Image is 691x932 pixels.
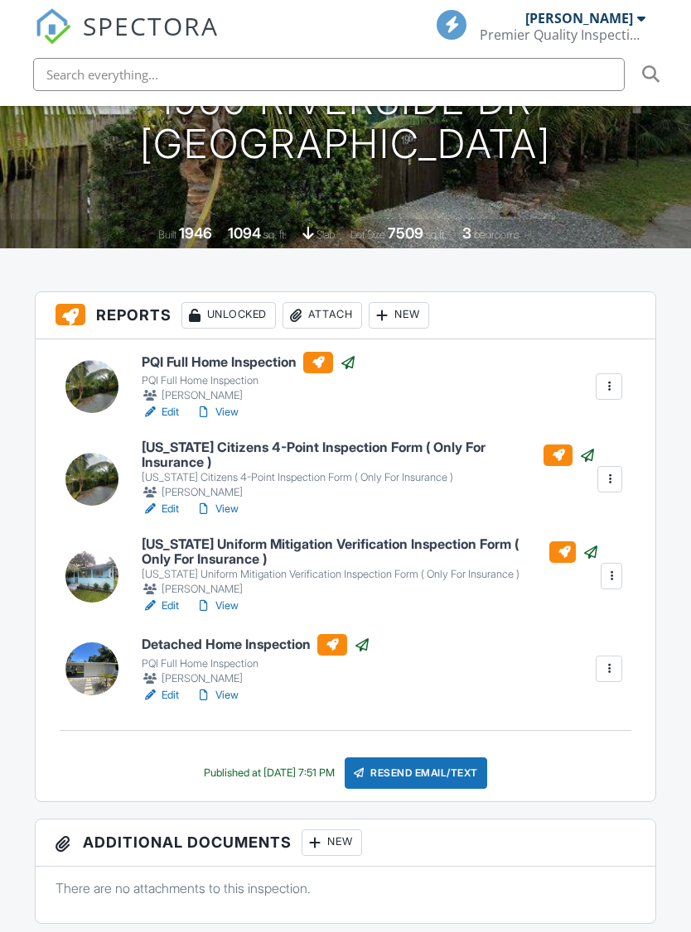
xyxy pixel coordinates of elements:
[302,829,362,856] div: New
[142,404,179,420] a: Edit
[204,766,335,780] div: Published at [DATE] 7:51 PM
[35,8,71,45] img: The Best Home Inspection Software - Spectora
[142,581,599,598] div: [PERSON_NAME]
[142,352,356,405] a: PQI Full Home Inspection PQI Full Home Inspection [PERSON_NAME]
[228,224,261,242] div: 1094
[196,598,239,614] a: View
[142,352,356,373] h6: PQI Full Home Inspection
[388,224,423,242] div: 7509
[142,687,179,704] a: Edit
[142,598,179,614] a: Edit
[35,22,219,57] a: SPECTORA
[140,79,551,166] h1: 1960 Riverside Dr [GEOGRAPHIC_DATA]
[83,8,219,43] span: SPECTORA
[142,484,595,501] div: [PERSON_NAME]
[369,302,429,329] div: New
[142,471,595,484] div: [US_STATE] Citizens 4-Point Inspection Form ( Only For Insurance )
[525,10,633,26] div: [PERSON_NAME]
[142,374,356,387] div: PQI Full Home Inspection
[345,757,487,789] div: Resend Email/Text
[142,634,370,687] a: Detached Home Inspection PQI Full Home Inspection [PERSON_NAME]
[142,537,599,598] a: [US_STATE] Uniform Mitigation Verification Inspection Form ( Only For Insurance ) [US_STATE] Unif...
[480,26,645,43] div: Premier Quality Inspections
[36,819,656,867] h3: Additional Documents
[56,879,636,897] p: There are no attachments to this inspection.
[181,302,276,329] div: Unlocked
[426,228,447,241] span: sq.ft.
[142,537,599,566] h6: [US_STATE] Uniform Mitigation Verification Inspection Form ( Only For Insurance )
[158,228,176,241] span: Built
[142,501,179,517] a: Edit
[142,657,370,670] div: PQI Full Home Inspection
[33,58,625,91] input: Search everything...
[142,440,595,501] a: [US_STATE] Citizens 4-Point Inspection Form ( Only For Insurance ) [US_STATE] Citizens 4-Point In...
[196,404,239,420] a: View
[263,228,287,241] span: sq. ft.
[196,501,239,517] a: View
[317,228,335,241] span: slab
[462,224,471,242] div: 3
[36,292,656,339] h3: Reports
[283,302,362,329] div: Attach
[179,224,212,242] div: 1946
[142,670,370,687] div: [PERSON_NAME]
[350,228,385,241] span: Lot Size
[142,440,595,469] h6: [US_STATE] Citizens 4-Point Inspection Form ( Only For Insurance )
[142,634,370,656] h6: Detached Home Inspection
[196,687,239,704] a: View
[142,568,599,581] div: [US_STATE] Uniform Mitigation Verification Inspection Form ( Only For Insurance )
[142,387,356,404] div: [PERSON_NAME]
[474,228,519,241] span: bedrooms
